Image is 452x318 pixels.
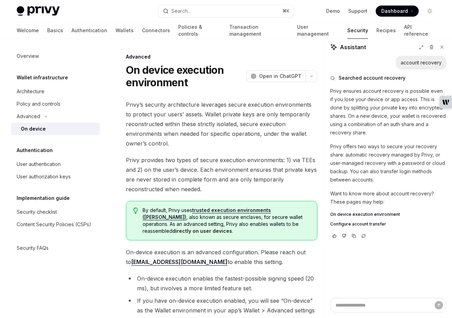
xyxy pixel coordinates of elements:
button: Searched account recovery [330,74,446,81]
a: Connectors [142,22,170,39]
span: On-device execution is an advanced configuration. Please reach out to to enable this setting. [126,247,317,267]
a: Wallets [116,22,134,39]
a: Content Security Policies (CSPs) [11,218,100,231]
a: On device [11,123,100,135]
div: Advanced [17,112,40,121]
a: Authentication [71,22,107,39]
span: On device execution environment [330,212,400,217]
div: Architecture [17,87,44,96]
a: API reference [404,22,435,39]
a: Security checklist [11,206,100,218]
a: Support [348,8,367,15]
a: Transaction management [229,22,289,39]
span: Searched account recovery [339,74,406,81]
span: Assistant [340,43,366,51]
strong: directly on user devices [172,228,232,234]
h1: On device execution environment [126,64,244,89]
div: On device [21,125,46,133]
a: Welcome [17,22,39,39]
p: Privy ensures account recovery is possible even if you lose your device or app access. This is do... [330,87,446,137]
div: User authentication [17,160,61,168]
div: Content Security Policies (CSPs) [17,220,91,229]
span: Open in ChatGPT [259,73,301,80]
a: Architecture [11,85,100,98]
div: User authorization keys [17,173,71,181]
div: account recovery [401,59,442,66]
a: [EMAIL_ADDRESS][DOMAIN_NAME] [131,258,228,266]
a: Security FAQs [11,242,100,254]
a: On device execution environment [330,212,446,217]
li: On-device execution enables the fastest-possible signing speed (20 ms), but involves a more limit... [126,274,317,293]
h5: Implementation guide [17,194,70,202]
h5: Wallet infrastructure [17,73,68,82]
a: Dashboard [376,6,419,17]
span: ⌘ K [282,8,290,14]
span: Privy provides two types of secure execution environments: 1) via TEEs and 2) on the user’s devic... [126,155,317,194]
div: Overview [17,52,39,60]
a: trusted execution environments ([PERSON_NAME]) [143,207,271,220]
a: Policies & controls [178,22,221,39]
span: Configure account transfer [330,221,386,227]
h5: Authentication [17,146,53,154]
a: User authentication [11,158,100,170]
a: Configure account transfer [330,221,446,227]
img: light logo [17,6,60,16]
svg: Tip [133,207,138,214]
a: User authorization keys [11,170,100,183]
div: Security checklist [17,208,57,216]
p: Want to know more about account recovery? These pages may help: [330,189,446,206]
div: Policy and controls [17,100,60,108]
a: Policy and controls [11,98,100,110]
a: User management [297,22,339,39]
span: Privy’s security architecture leverages secure execution environments to protect your users’ asse... [126,100,317,148]
a: Demo [326,8,340,15]
div: Security FAQs [17,244,49,252]
button: Toggle dark mode [424,6,435,17]
a: Basics [47,22,63,39]
div: Advanced [126,53,317,60]
div: Search... [171,7,191,15]
p: Privy offers two ways to secure your recovery share: automatic recovery managed by Privy, or user... [330,142,446,184]
a: Security [347,22,368,39]
span: Dashboard [381,8,408,15]
span: By default, Privy uses , also known as secure enclaves, for secure wallet operations. As an advan... [143,207,310,235]
button: Search...⌘K [158,5,294,17]
button: Open in ChatGPT [246,70,306,82]
button: Send message [435,301,443,309]
a: Recipes [376,22,396,39]
a: Overview [11,50,100,62]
